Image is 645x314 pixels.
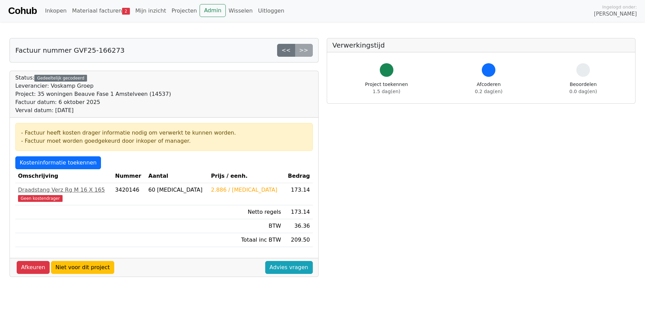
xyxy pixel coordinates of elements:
a: Cohub [8,3,37,19]
th: Omschrijving [15,169,113,183]
td: 209.50 [284,233,313,247]
span: Geen kostendrager [18,195,63,202]
a: Afkeuren [17,261,50,274]
td: 36.36 [284,219,313,233]
td: 3420146 [113,183,146,205]
td: BTW [208,219,284,233]
span: 0.0 dag(en) [570,89,597,94]
div: 2.886 / [MEDICAL_DATA] [211,186,281,194]
span: Ingelogd onder: [602,4,637,10]
a: Wisselen [226,4,255,18]
div: Afcoderen [475,81,503,95]
h5: Verwerkingstijd [333,41,630,49]
div: - Factuur heeft kosten drager informatie nodig om verwerkt te kunnen worden. [21,129,307,137]
a: Inkopen [42,4,69,18]
div: Beoordelen [570,81,597,95]
td: 173.14 [284,205,313,219]
div: Status: [15,74,171,115]
th: Bedrag [284,169,313,183]
a: Advies vragen [265,261,313,274]
a: Kosteninformatie toekennen [15,156,101,169]
span: 0.2 dag(en) [475,89,503,94]
a: Draadstang Verz Rg M 16 X 165Geen kostendrager [18,186,110,202]
a: Admin [200,4,226,17]
span: 2 [122,8,130,15]
div: Factuur datum: 6 oktober 2025 [15,98,171,106]
div: Leverancier: Voskamp Groep [15,82,171,90]
div: Project: 35 woningen Beauve Fase 1 Amstelveen (14537) [15,90,171,98]
div: 60 [MEDICAL_DATA] [148,186,205,194]
div: - Factuur moet worden goedgekeurd door inkoper of manager. [21,137,307,145]
a: << [277,44,295,57]
td: Netto regels [208,205,284,219]
a: Projecten [169,4,200,18]
a: Materiaal facturen2 [69,4,133,18]
h5: Factuur nummer GVF25-166273 [15,46,125,54]
th: Aantal [146,169,208,183]
div: Draadstang Verz Rg M 16 X 165 [18,186,110,194]
span: [PERSON_NAME] [594,10,637,18]
td: 173.14 [284,183,313,205]
th: Nummer [113,169,146,183]
div: Verval datum: [DATE] [15,106,171,115]
a: Mijn inzicht [133,4,169,18]
th: Prijs / eenh. [208,169,284,183]
a: Niet voor dit project [51,261,114,274]
td: Totaal inc BTW [208,233,284,247]
span: 1.5 dag(en) [373,89,400,94]
div: Project toekennen [365,81,408,95]
a: Uitloggen [255,4,287,18]
div: Gedeeltelijk gecodeerd [34,75,87,82]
